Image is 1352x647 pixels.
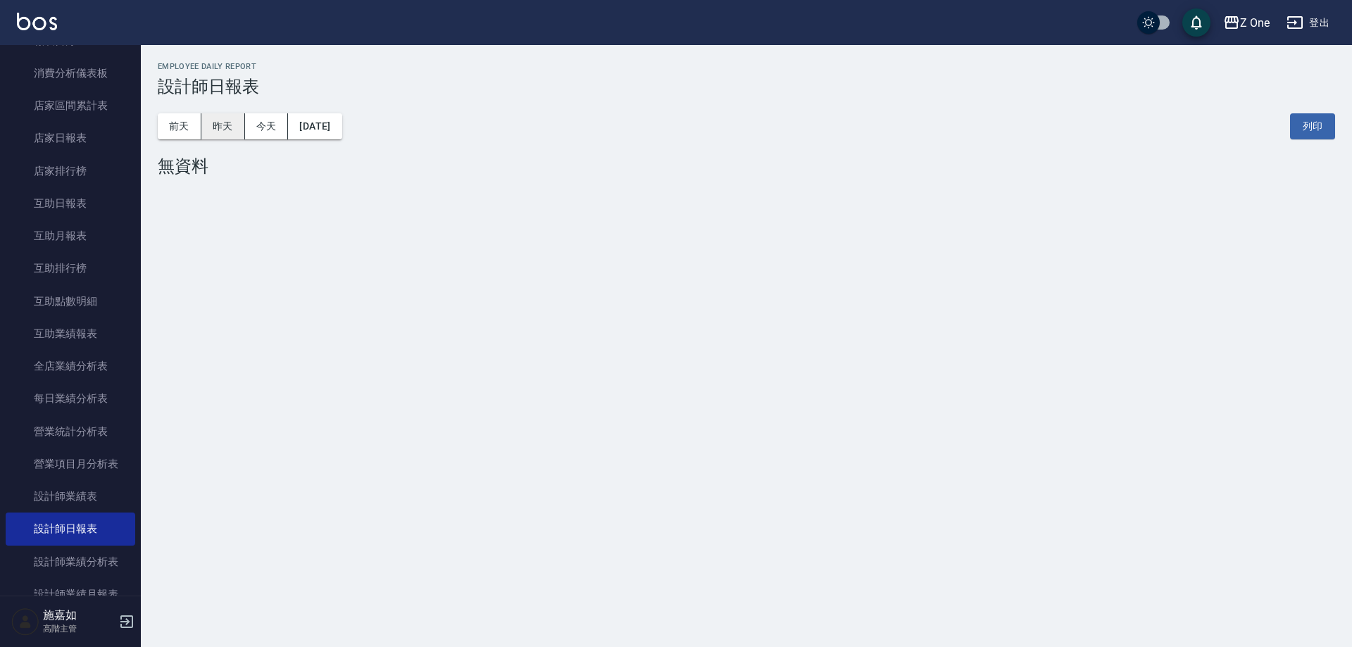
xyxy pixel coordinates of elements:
a: 互助月報表 [6,220,135,252]
h2: Employee Daily Report [158,62,1335,71]
button: Z One [1218,8,1275,37]
button: 今天 [245,113,289,139]
button: [DATE] [288,113,342,139]
a: 營業統計分析表 [6,415,135,448]
a: 每日業績分析表 [6,382,135,415]
a: 互助日報表 [6,187,135,220]
a: 店家區間累計表 [6,89,135,122]
a: 設計師業績分析表 [6,546,135,578]
button: save [1182,8,1210,37]
a: 店家日報表 [6,122,135,154]
h3: 設計師日報表 [158,77,1335,96]
img: Person [11,608,39,636]
a: 消費分析儀表板 [6,57,135,89]
a: 互助點數明細 [6,285,135,318]
a: 互助排行榜 [6,252,135,284]
img: Logo [17,13,57,30]
div: Z One [1240,14,1270,32]
a: 互助業績報表 [6,318,135,350]
button: 登出 [1281,10,1335,36]
a: 設計師日報表 [6,513,135,545]
p: 高階主管 [43,622,115,635]
a: 營業項目月分析表 [6,448,135,480]
button: 昨天 [201,113,245,139]
button: 前天 [158,113,201,139]
div: 無資料 [158,156,1335,176]
button: 列印 [1290,113,1335,139]
a: 設計師業績月報表 [6,578,135,610]
a: 全店業績分析表 [6,350,135,382]
a: 店家排行榜 [6,155,135,187]
a: 設計師業績表 [6,480,135,513]
h5: 施嘉如 [43,608,115,622]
